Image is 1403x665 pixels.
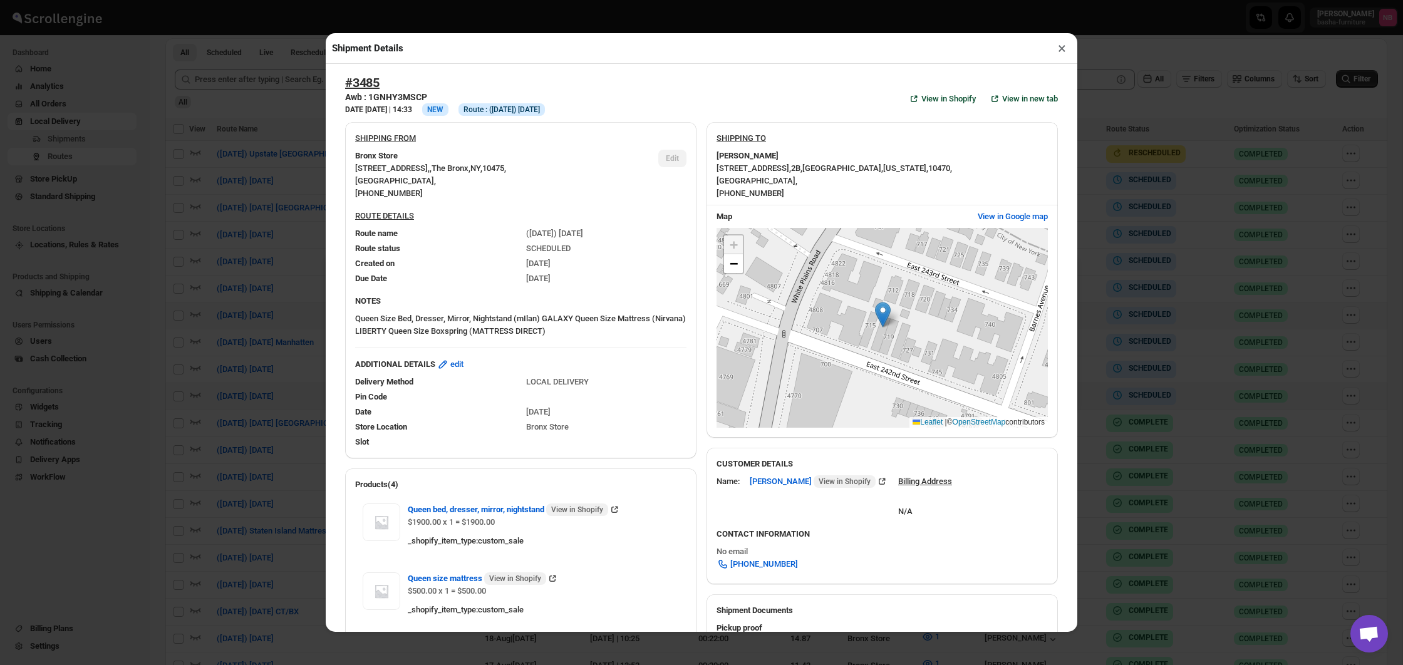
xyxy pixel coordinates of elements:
span: SCHEDULED [526,244,571,253]
span: View in Shopify [921,93,976,105]
span: $1900.00 x 1 = $1900.00 [408,517,495,527]
div: _shopify_item_type : custom_sale [408,604,679,616]
div: Name: [717,475,740,488]
span: [STREET_ADDRESS] , [717,163,791,173]
span: Route name [355,229,398,238]
button: View in new tab [981,89,1065,109]
h2: Shipment Details [332,42,403,54]
span: Queen bed, dresser, mirror, nightstand [408,503,608,516]
span: [GEOGRAPHIC_DATA] , [717,176,797,185]
div: N/A [707,617,1058,657]
span: NY , [470,163,482,173]
span: $500.00 x 1 = $500.00 [408,586,486,595]
h3: Awb : 1GNHY3MSCP [345,91,545,103]
span: [PHONE_NUMBER] [355,188,423,198]
button: × [1053,39,1071,57]
div: _shopify_item_type : custom_sale [408,535,679,547]
span: [PERSON_NAME] [750,475,876,488]
span: [GEOGRAPHIC_DATA] , [355,176,436,185]
span: [PHONE_NUMBER] [717,188,784,198]
a: [PHONE_NUMBER] [709,554,805,574]
a: Open chat [1350,615,1388,652]
span: View in Google map [978,210,1048,223]
span: [GEOGRAPHIC_DATA] , [802,163,883,173]
span: − [730,255,738,271]
span: | [945,418,947,426]
b: ADDITIONAL DETAILS [355,358,435,371]
span: 2B , [791,163,802,173]
span: Slot [355,437,369,446]
a: Queen bed, dresser, mirror, nightstand View in Shopify [408,505,621,514]
u: ROUTE DETAILS [355,211,414,220]
span: NEW [427,105,443,114]
span: LOCAL DELIVERY [526,377,589,386]
span: View in Shopify [819,477,871,487]
span: [DATE] [526,407,551,416]
span: ([DATE]) [DATE] [526,229,583,238]
span: Store Location [355,422,407,431]
u: SHIPPING TO [717,133,766,143]
b: Map [717,212,732,221]
a: Zoom out [724,254,743,273]
b: NOTES [355,296,381,306]
u: SHIPPING FROM [355,133,416,143]
a: View in Shopify [900,89,983,109]
img: Item [363,503,400,541]
span: Route : ([DATE]) [DATE] [463,105,540,115]
span: Due Date [355,274,387,283]
span: Pin Code [355,392,387,401]
span: Queen size mattress [408,572,546,585]
span: 10475 , [482,163,506,173]
span: The Bronx , [432,163,470,173]
span: View in Shopify [551,505,603,515]
h3: CONTACT INFORMATION [717,528,1048,540]
span: [DATE] [526,259,551,268]
a: Zoom in [724,235,743,254]
span: 10470 , [928,163,952,173]
span: Date [355,407,371,416]
span: [US_STATE] , [883,163,928,173]
u: Billing Address [898,477,952,486]
h3: DATE [345,105,412,115]
span: [DATE] [526,274,551,283]
h2: Products(4) [355,478,686,491]
button: #3485 [345,75,380,90]
h3: CUSTOMER DETAILS [717,458,1048,470]
img: Item [363,572,400,610]
button: View in Google map [970,207,1055,227]
span: Created on [355,259,395,268]
b: [DATE] | 14:33 [365,105,412,114]
img: Marker [875,302,891,327]
span: , [430,163,432,173]
button: edit [429,354,471,374]
span: Delivery Method [355,377,413,386]
a: Leaflet [913,418,943,426]
span: [STREET_ADDRESS] , [355,163,430,173]
b: [PERSON_NAME] [717,150,779,162]
span: View in Shopify [489,574,541,584]
a: [PERSON_NAME] View in Shopify [750,477,888,486]
span: [PHONE_NUMBER] [730,558,798,570]
b: Bronx Store [355,150,398,162]
h3: Pickup proof [717,622,1048,634]
a: OpenStreetMap [953,418,1006,426]
div: © contributors [909,417,1048,428]
h2: Shipment Documents [717,604,1048,617]
span: View in new tab [1002,93,1058,105]
span: Bronx Store [526,422,569,431]
p: Queen Size Bed, Dresser, Mirror, Nightstand (mIlan) GALAXY Queen Size Mattress (Nirvana) LIBERTY ... [355,312,686,338]
span: + [730,237,738,252]
span: Route status [355,244,400,253]
div: N/A [898,493,952,518]
span: No email [717,547,748,556]
span: edit [450,358,463,371]
a: Queen size mattress View in Shopify [408,574,559,583]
